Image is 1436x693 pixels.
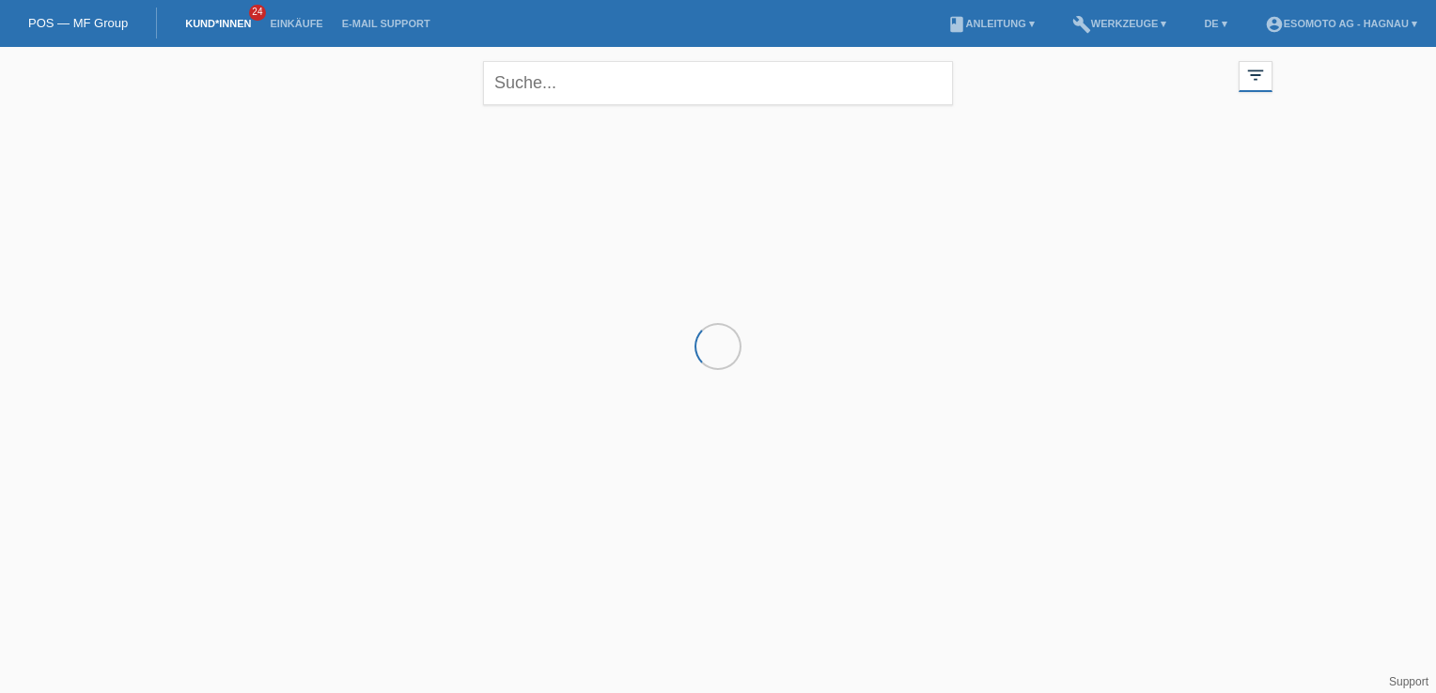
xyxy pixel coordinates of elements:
[249,5,266,21] span: 24
[1194,18,1236,29] a: DE ▾
[938,18,1044,29] a: bookAnleitung ▾
[1072,15,1091,34] i: build
[176,18,260,29] a: Kund*innen
[1265,15,1284,34] i: account_circle
[1389,675,1428,688] a: Support
[483,61,953,105] input: Suche...
[28,16,128,30] a: POS — MF Group
[1245,65,1266,85] i: filter_list
[1063,18,1177,29] a: buildWerkzeuge ▾
[333,18,440,29] a: E-Mail Support
[1256,18,1427,29] a: account_circleEsomoto AG - Hagnau ▾
[260,18,332,29] a: Einkäufe
[947,15,966,34] i: book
